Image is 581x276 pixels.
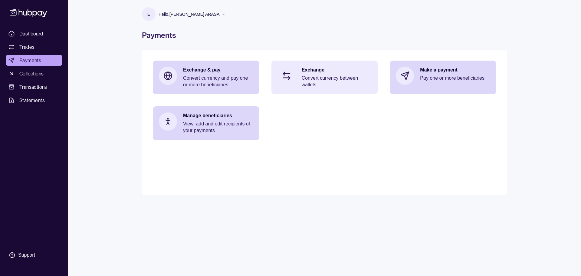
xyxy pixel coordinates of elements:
p: Manage beneficiaries [183,112,253,119]
span: Collections [19,70,44,77]
p: Pay one or more beneficiaries [420,75,490,81]
p: E [147,11,150,18]
a: Payments [6,55,62,66]
span: Statements [19,97,45,104]
a: Support [6,249,62,261]
a: Transactions [6,81,62,92]
a: Manage beneficiariesView, add and edit recipients of your payments [153,106,259,140]
p: Exchange & pay [183,67,253,73]
a: ExchangeConvert currency between wallets [271,61,378,94]
a: Make a paymentPay one or more beneficiaries [390,61,496,91]
span: Payments [19,57,41,64]
p: Hello, [PERSON_NAME] ARASA [159,11,220,18]
span: Transactions [19,83,47,91]
a: Dashboard [6,28,62,39]
div: Support [18,252,35,258]
p: Make a payment [420,67,490,73]
a: Collections [6,68,62,79]
a: Exchange & payConvert currency and pay one or more beneficiaries [153,61,259,94]
h1: Payments [142,30,507,40]
a: Trades [6,42,62,52]
p: Convert currency between wallets [302,75,372,88]
span: Dashboard [19,30,43,37]
p: Convert currency and pay one or more beneficiaries [183,75,253,88]
p: View, add and edit recipients of your payments [183,121,253,134]
p: Exchange [302,67,372,73]
a: Statements [6,95,62,106]
span: Trades [19,43,34,51]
